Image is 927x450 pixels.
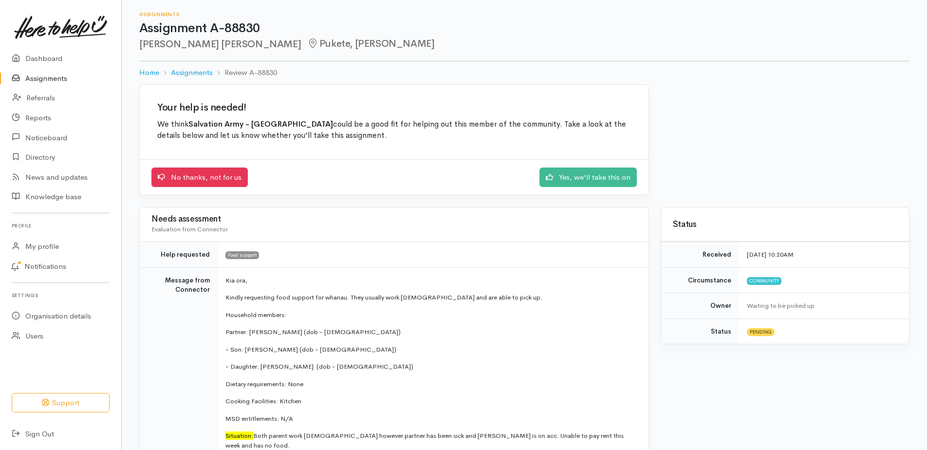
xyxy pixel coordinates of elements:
div: Waiting to be picked up [747,301,897,311]
p: Household members: [225,310,637,320]
p: MSD entitlements: N/A [225,414,637,424]
td: Received [661,242,739,268]
td: Circumstance [661,267,739,293]
p: - Son: [PERSON_NAME] (dob - [DEMOGRAPHIC_DATA]) [225,345,637,355]
p: Kindly requesting food support for whanau. They usually work [DEMOGRAPHIC_DATA] and are able to p... [225,293,637,302]
a: Home [139,67,159,78]
p: - Daughter: [PERSON_NAME] (dob - [DEMOGRAPHIC_DATA]) [225,362,637,372]
span: Pending [747,328,775,336]
h3: Needs assessment [151,215,637,224]
h3: Status [673,220,897,229]
span: Community [747,277,781,285]
font: Situation: [225,431,253,440]
nav: breadcrumb [139,61,909,84]
li: Review A-88830 [213,67,277,78]
h6: Profile [12,219,110,232]
p: Dietary requirements: None [225,379,637,389]
h2: Your help is needed! [157,102,631,113]
p: Kia ora, [225,276,637,285]
b: Salvation Army - [GEOGRAPHIC_DATA] [188,119,333,129]
span: Food support [225,251,259,259]
h6: Settings [12,289,110,302]
span: Pukete, [PERSON_NAME] [307,37,434,50]
h1: Assignment A-88830 [139,21,909,36]
p: We think could be a good fit for helping out this member of the community. Take a look at the det... [157,119,631,142]
a: Assignments [171,67,213,78]
td: Help requested [140,242,218,268]
p: Partner: [PERSON_NAME] (dob - [DEMOGRAPHIC_DATA]) [225,327,637,337]
time: [DATE] 10:20AM [747,250,794,259]
h6: Assignments [139,12,909,17]
td: Owner [661,293,739,319]
p: Both parent work [DEMOGRAPHIC_DATA] however partner has been sick and [PERSON_NAME] is on acc. Un... [225,431,637,450]
td: Status [661,319,739,344]
p: Cooking Facilities: Kitchen [225,396,637,406]
span: Evaluation from Connector [151,225,228,233]
h2: [PERSON_NAME] [PERSON_NAME] [139,38,909,50]
a: Yes, we'll take this on [539,168,637,187]
a: No thanks, not for us [151,168,248,187]
button: Support [12,393,110,413]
